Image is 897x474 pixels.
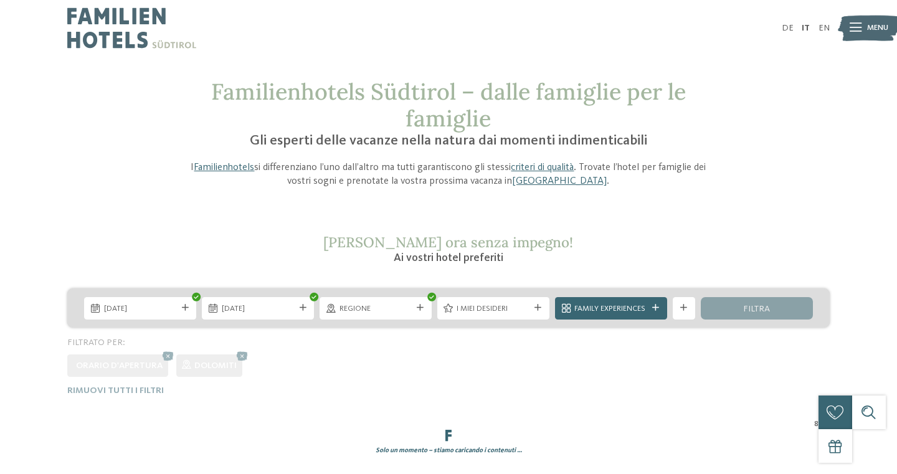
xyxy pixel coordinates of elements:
p: I si differenziano l’uno dall’altro ma tutti garantiscono gli stessi . Trovate l’hotel per famigl... [182,161,715,189]
span: Family Experiences [574,303,647,315]
span: 8 [814,419,819,430]
span: Familienhotels Südtirol – dalle famiglie per le famiglie [211,77,686,133]
span: Menu [867,22,888,34]
div: Solo un momento – stiamo caricando i contenuti … [59,446,838,455]
a: Familienhotels [194,163,254,173]
span: Regione [339,303,412,315]
span: Gli esperti delle vacanze nella natura dai momenti indimenticabili [250,134,647,148]
a: [GEOGRAPHIC_DATA] [512,176,607,186]
a: DE [782,24,794,32]
span: Ai vostri hotel preferiti [394,252,503,263]
a: EN [819,24,830,32]
span: [DATE] [104,303,177,315]
span: I miei desideri [457,303,529,315]
a: IT [802,24,810,32]
span: [PERSON_NAME] ora senza impegno! [323,233,573,251]
a: criteri di qualità [511,163,574,173]
span: [DATE] [222,303,295,315]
